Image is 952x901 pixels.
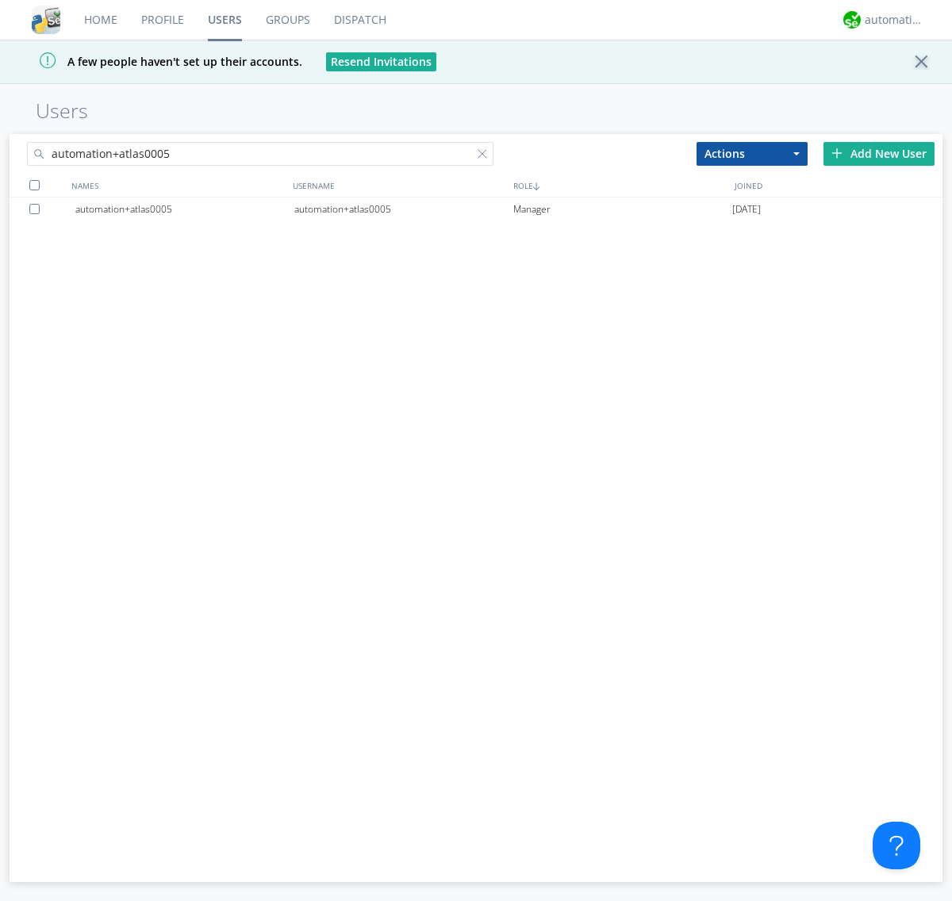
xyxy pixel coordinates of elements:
div: ROLE [509,174,731,197]
div: automation+atlas [865,12,924,28]
div: NAMES [67,174,289,197]
span: [DATE] [732,197,761,221]
img: cddb5a64eb264b2086981ab96f4c1ba7 [32,6,60,34]
div: Add New User [823,142,935,166]
input: Search users [27,142,493,166]
img: d2d01cd9b4174d08988066c6d424eccd [843,11,861,29]
div: Manager [513,197,732,221]
div: JOINED [731,174,952,197]
button: Actions [697,142,808,166]
iframe: Toggle Customer Support [873,822,920,869]
div: automation+atlas0005 [75,197,294,221]
a: automation+atlas0005automation+atlas0005Manager[DATE] [10,197,942,221]
img: plus.svg [831,148,843,159]
div: automation+atlas0005 [294,197,513,221]
span: A few people haven't set up their accounts. [12,54,302,69]
button: Resend Invitations [326,52,436,71]
div: USERNAME [289,174,510,197]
